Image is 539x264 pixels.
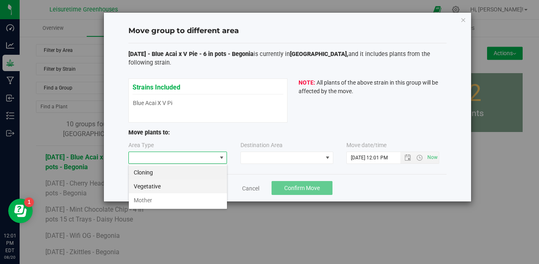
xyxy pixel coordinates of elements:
[8,199,33,223] iframe: Resource center
[129,179,227,193] li: Vegetative
[426,152,440,163] span: Set Current date
[155,59,171,66] span: strain.
[299,79,438,94] span: All plants of the above strain in this group will be affected by the move.
[346,141,386,150] label: Move date/time
[129,193,227,207] li: Mother
[128,141,154,150] label: Area Type
[242,184,259,192] a: Cancel
[129,166,227,179] li: Cloning
[128,26,447,36] h4: Move group to different area
[24,197,34,207] iframe: Resource center unread badge
[240,141,283,150] label: Destination Area
[413,154,427,161] span: Open the time view
[299,79,315,86] b: NOTE:
[401,154,415,161] span: Open the date view
[290,51,348,58] span: [GEOGRAPHIC_DATA],
[128,129,170,136] span: Move plants to:
[128,50,447,67] p: is currently in and it includes plants from the following
[284,185,320,191] span: Confirm Move
[272,181,332,195] button: Confirm Move
[128,51,254,58] span: [DATE] - Blue Acai x V Pie - 6 in pots - Begonia
[133,79,180,91] span: Strains Included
